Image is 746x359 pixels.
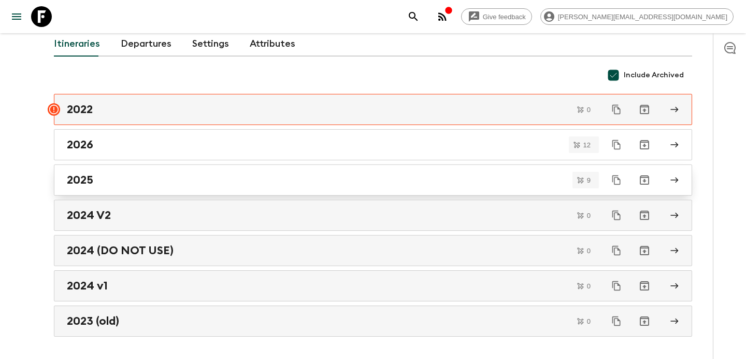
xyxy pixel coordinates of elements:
a: 2023 (old) [54,306,692,337]
button: Duplicate [607,206,626,225]
h2: 2026 [67,138,93,151]
span: 0 [581,318,597,325]
h2: 2024 v1 [67,279,108,293]
span: Include Archived [624,70,684,80]
button: Duplicate [607,241,626,260]
a: Settings [192,32,229,57]
button: Archive [634,134,655,155]
div: [PERSON_NAME][EMAIL_ADDRESS][DOMAIN_NAME] [540,8,734,25]
button: Duplicate [607,277,626,295]
span: Give feedback [477,13,532,21]
button: Unarchive [634,99,655,120]
span: 0 [581,247,597,254]
a: Departures [121,32,171,57]
button: Duplicate [607,135,626,154]
a: 2024 V2 [54,200,692,231]
button: search adventures [403,6,424,27]
a: 2022 [54,94,692,125]
span: 9 [581,177,597,184]
span: [PERSON_NAME][EMAIL_ADDRESS][DOMAIN_NAME] [552,13,733,21]
span: 0 [581,283,597,289]
a: Itineraries [54,32,100,57]
a: 2026 [54,129,692,160]
span: 0 [581,106,597,113]
span: 12 [577,142,597,148]
a: 2025 [54,164,692,196]
button: menu [6,6,27,27]
a: 2024 v1 [54,270,692,301]
button: Duplicate [607,171,626,189]
button: Archive [634,170,655,190]
h2: 2022 [67,103,93,116]
h2: 2024 V2 [67,209,111,222]
h2: 2023 (old) [67,314,119,328]
button: Duplicate [607,312,626,330]
a: 2024 (DO NOT USE) [54,235,692,266]
a: Give feedback [461,8,532,25]
button: Unarchive [634,240,655,261]
button: Duplicate [607,100,626,119]
button: Unarchive [634,275,655,296]
span: 0 [581,212,597,219]
h2: 2025 [67,173,93,187]
button: Unarchive [634,311,655,332]
h2: 2024 (DO NOT USE) [67,244,174,257]
button: Unarchive [634,205,655,226]
a: Attributes [250,32,295,57]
